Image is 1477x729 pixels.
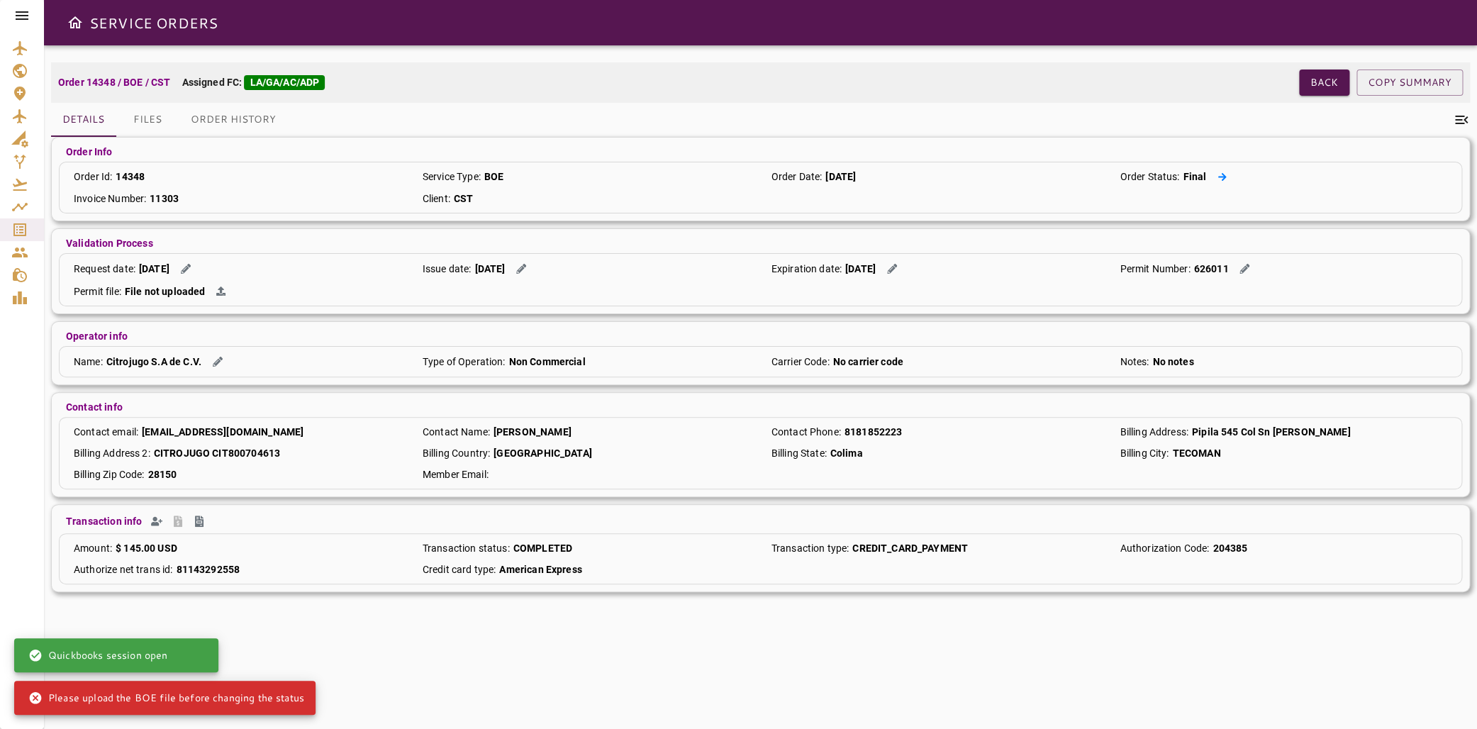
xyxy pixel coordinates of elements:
p: Contact Name : [423,425,490,439]
p: Notes : [1120,355,1149,369]
p: Order Info [66,145,113,159]
p: Credit card type : [423,562,496,577]
p: Issue date : [423,262,472,276]
p: American Express [499,562,581,577]
div: Please upload the BOE file before changing the status [28,685,304,711]
span: Create Quickbooks Contact [147,512,166,530]
p: Assigned FC: [182,75,325,90]
p: 14348 [116,169,145,184]
p: Invoice Number : [74,191,146,206]
button: Action [1212,169,1232,184]
p: Order Status : [1120,169,1179,184]
div: Quickbooks session open [28,642,167,668]
p: 28150 [148,467,177,482]
p: Citrojugo S.A de C.V. [106,355,201,369]
p: Pipila 545 Col Sn [PERSON_NAME] [1192,425,1351,439]
button: Details [51,103,116,137]
p: Transaction status : [423,541,510,555]
p: Colima [830,446,863,460]
span: Create Invoice [190,512,208,530]
button: Edit [207,354,228,369]
p: CST [454,191,473,206]
p: Authorize net trans id : [74,562,172,577]
p: [DATE] [474,262,505,276]
p: Permit file : [74,284,121,299]
p: Billing City : [1120,446,1169,460]
p: COMPLETED [513,541,572,555]
p: [DATE] [845,262,876,276]
p: Billing Country : [423,446,490,460]
p: 8181852223 [845,425,903,439]
button: Back [1299,69,1349,96]
button: Open drawer [61,9,89,37]
button: Edit [511,261,532,277]
p: Name : [74,355,103,369]
p: CREDIT_CARD_PAYMENT [852,541,968,555]
p: Request date : [74,262,135,276]
p: Final [1183,169,1206,184]
p: Carrier Code : [771,355,830,369]
p: Order Id : [74,169,112,184]
p: 626011 [1193,262,1228,276]
p: Billing Address : [1120,425,1188,439]
span: Create Preinvoice [169,512,187,530]
p: Amount : [74,541,112,555]
p: Permit Number : [1120,262,1190,276]
p: Expiration date : [771,262,842,276]
p: CITROJUGO CIT800704613 [154,446,280,460]
p: 11303 [150,191,179,206]
p: Client : [423,191,450,206]
p: Transaction type : [771,541,849,555]
p: No notes [1152,355,1193,369]
p: TECOMAN [1172,446,1220,460]
p: $ 145.00 USD [116,541,177,555]
p: Billing Zip Code : [74,467,145,482]
p: 81143292558 [176,562,240,577]
button: Edit [881,261,903,277]
p: File not uploaded [125,284,206,299]
p: [PERSON_NAME] [494,425,572,439]
p: [DATE] [825,169,856,184]
button: Files [116,103,179,137]
p: Billing State : [771,446,827,460]
button: Action [211,284,231,299]
p: [EMAIL_ADDRESS][DOMAIN_NAME] [142,425,303,439]
p: Contact Phone : [771,425,841,439]
p: Authorization Code : [1120,541,1209,555]
h6: SERVICE ORDERS [89,11,218,34]
button: COPY SUMMARY [1356,69,1463,96]
p: Type of Operation : [423,355,506,369]
p: Billing Address 2 : [74,446,150,460]
div: LA/GA/AC/ADP [244,75,325,90]
p: Order 14348 / BOE / CST [58,75,170,90]
p: [GEOGRAPHIC_DATA] [494,446,592,460]
p: Transaction info [66,514,142,528]
p: Contact info [66,400,123,414]
p: Operator info [66,329,128,343]
p: 204385 [1213,541,1247,555]
button: Edit [175,261,196,277]
p: BOE [484,169,503,184]
p: No carrier code [832,355,903,369]
p: Validation Process [66,236,153,250]
p: Order Date : [771,169,823,184]
p: [DATE] [139,262,169,276]
p: Non Commercial [508,355,585,369]
button: Order History [179,103,287,137]
p: Contact email : [74,425,138,439]
button: Edit [1234,261,1255,277]
p: Member Email : [423,467,489,482]
p: Service Type : [423,169,481,184]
